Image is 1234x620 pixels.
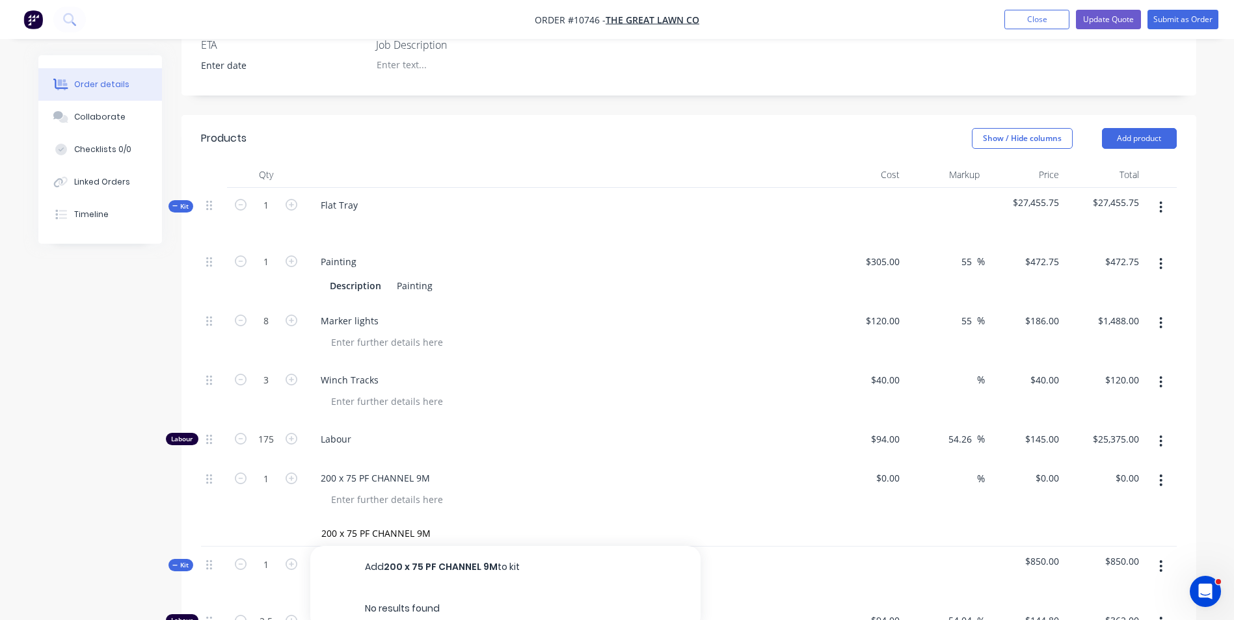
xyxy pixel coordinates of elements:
[227,162,305,188] div: Qty
[310,311,389,330] div: Marker lights
[74,111,126,123] div: Collaborate
[38,101,162,133] button: Collaborate
[1064,162,1144,188] div: Total
[1076,10,1141,29] button: Update Quote
[201,131,247,146] div: Products
[1102,128,1177,149] button: Add product
[977,432,985,446] span: %
[990,554,1060,568] span: $850.00
[168,559,193,571] div: Kit
[977,471,985,486] span: %
[74,144,131,155] div: Checklists 0/0
[310,546,701,588] button: Add200 x 75 PF CHANNEL 9Mto kit
[325,276,386,295] div: Description
[23,10,43,29] img: Factory
[977,313,985,328] span: %
[321,520,581,546] input: Search...
[1069,554,1139,568] span: $850.00
[321,432,820,446] span: Labour
[1004,10,1069,29] button: Close
[38,198,162,231] button: Timeline
[535,14,606,26] span: Order #10746 -
[172,560,189,570] span: Kit
[166,433,198,445] div: Labour
[310,370,389,389] div: Winch Tracks
[172,201,189,211] span: Kit
[74,209,109,220] div: Timeline
[606,14,699,26] a: The Great Lawn Co
[1147,10,1218,29] button: Submit as Order
[825,162,905,188] div: Cost
[905,162,985,188] div: Markup
[310,252,367,271] div: Painting
[38,133,162,166] button: Checklists 0/0
[1190,576,1221,607] iframe: Intercom live chat
[977,254,985,269] span: %
[1069,196,1139,209] span: $27,455.75
[972,128,1073,149] button: Show / Hide columns
[977,372,985,387] span: %
[376,37,539,53] label: Job Description
[392,276,438,295] div: Painting
[990,196,1060,209] span: $27,455.75
[201,37,364,53] label: ETA
[38,68,162,101] button: Order details
[74,79,129,90] div: Order details
[74,176,130,188] div: Linked Orders
[192,56,354,75] input: Enter date
[310,469,440,487] div: 200 x 75 PF CHANNEL 9M
[38,166,162,198] button: Linked Orders
[168,200,193,213] div: Kit
[985,162,1065,188] div: Price
[310,196,368,214] div: Flat Tray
